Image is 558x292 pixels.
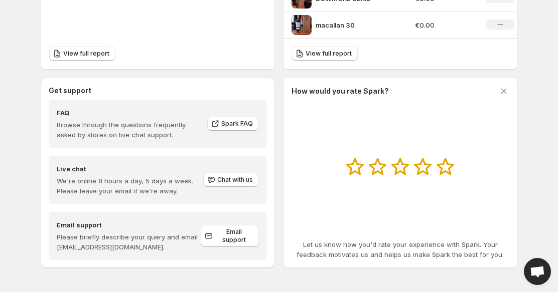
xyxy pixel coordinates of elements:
[524,258,551,285] a: Open chat
[316,20,391,30] p: macallan 30
[57,220,201,230] h4: Email support
[49,47,115,61] a: View full report
[49,86,91,96] h3: Get support
[221,120,253,128] span: Spark FAQ
[57,164,202,174] h4: Live chat
[292,15,312,35] img: macallan 30
[57,120,200,140] p: Browse through the questions frequently asked by stores on live chat support.
[217,176,253,184] span: Chat with us
[215,228,253,244] span: Email support
[57,232,201,252] p: Please briefly describe your query and email [EMAIL_ADDRESS][DOMAIN_NAME].
[415,20,474,30] p: €0.00
[63,50,109,58] span: View full report
[201,225,259,247] a: Email support
[207,117,259,131] a: Spark FAQ
[203,173,259,187] button: Chat with us
[292,86,389,96] h3: How would you rate Spark?
[292,239,509,259] p: Let us know how you'd rate your experience with Spark. Your feedback motivates us and helps us ma...
[292,47,358,61] a: View full report
[57,108,200,118] h4: FAQ
[57,176,202,196] p: We're online 8 hours a day, 5 days a week. Please leave your email if we're away.
[306,50,352,58] span: View full report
